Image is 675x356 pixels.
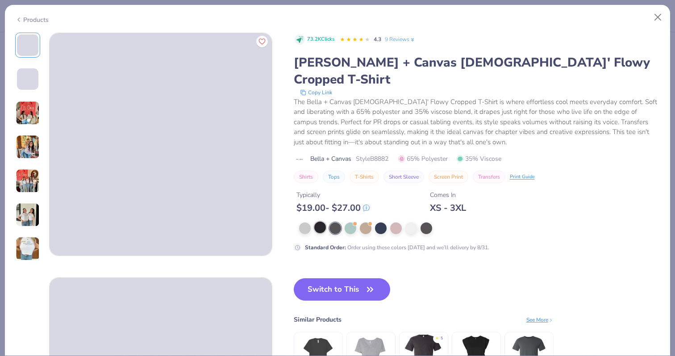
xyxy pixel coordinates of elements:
[305,243,489,251] div: Order using these colors [DATE] and we’ll delivery by 8/31.
[435,335,439,339] div: ★
[350,171,379,183] button: T-Shirts
[297,88,335,97] button: copy to clipboard
[385,35,416,43] a: 9 Reviews
[296,190,370,200] div: Typically
[16,203,40,227] img: User generated content
[294,97,660,147] div: The Bella + Canvas [DEMOGRAPHIC_DATA]' Flowy Cropped T-Shirt is where effortless cool meets every...
[294,156,306,163] img: brand logo
[430,202,466,214] div: XS - 3XL
[305,244,346,251] strong: Standard Order :
[15,15,49,25] div: Products
[294,278,391,301] button: Switch to This
[16,169,40,193] img: User generated content
[441,335,443,342] div: 5
[356,154,388,163] span: Style B8882
[340,33,370,47] div: 4.3 Stars
[374,36,381,43] span: 4.3
[16,237,40,261] img: User generated content
[323,171,345,183] button: Tops
[256,36,268,47] button: Like
[294,171,318,183] button: Shirts
[430,190,466,200] div: Comes In
[429,171,468,183] button: Screen Print
[310,154,351,163] span: Bella + Canvas
[510,173,535,181] div: Print Guide
[16,135,40,159] img: User generated content
[383,171,424,183] button: Short Sleeve
[294,54,660,88] div: [PERSON_NAME] + Canvas [DEMOGRAPHIC_DATA]' Flowy Cropped T-Shirt
[526,316,554,324] div: See More
[16,101,40,125] img: User generated content
[457,154,501,163] span: 35% Viscose
[294,315,342,324] div: Similar Products
[473,171,505,183] button: Transfers
[307,36,334,43] span: 73.2K Clicks
[398,154,448,163] span: 65% Polyester
[650,9,667,26] button: Close
[296,202,370,214] div: $ 19.00 - $ 27.00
